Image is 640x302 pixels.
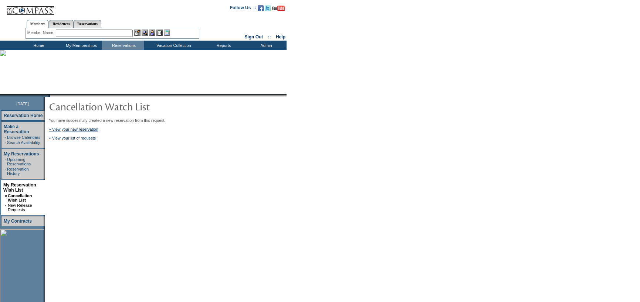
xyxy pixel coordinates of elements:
[244,34,263,40] a: Sign Out
[149,30,155,36] img: Impersonate
[50,94,51,97] img: blank.gif
[74,20,101,28] a: Reservations
[49,136,96,140] a: « View your list of requests
[144,41,202,50] td: Vacation Collection
[47,94,50,97] img: promoShadowLeftCorner.gif
[4,113,43,118] a: Reservation Home
[59,41,102,50] td: My Memberships
[230,4,256,13] td: Follow Us ::
[7,140,40,145] a: Search Availability
[27,20,49,28] a: Members
[49,127,98,131] a: » View your new reservation
[244,41,287,50] td: Admin
[49,118,165,123] span: You have successfully created a new reservation from this request.
[7,135,40,140] a: Browse Calendars
[5,157,6,166] td: ·
[265,5,271,11] img: Follow us on Twitter
[268,34,271,40] span: ::
[258,7,264,12] a: Become our fan on Facebook
[4,124,29,134] a: Make a Reservation
[276,34,285,40] a: Help
[5,193,7,198] b: »
[5,140,6,145] td: ·
[3,182,36,193] a: My Reservation Wish List
[8,193,32,202] a: Cancellation Wish List
[8,203,32,212] a: New Release Requests
[49,20,74,28] a: Residences
[102,41,144,50] td: Reservations
[49,99,197,114] img: pgTtlCancellationNotification.gif
[5,135,6,140] td: ·
[16,102,29,106] span: [DATE]
[4,219,32,224] a: My Contracts
[272,7,285,12] a: Subscribe to our YouTube Channel
[7,167,29,176] a: Reservation History
[5,203,7,212] td: ·
[5,167,6,176] td: ·
[272,6,285,11] img: Subscribe to our YouTube Channel
[27,30,56,36] div: Member Name:
[258,5,264,11] img: Become our fan on Facebook
[156,30,163,36] img: Reservations
[202,41,244,50] td: Reports
[4,151,39,157] a: My Reservations
[7,157,31,166] a: Upcoming Reservations
[265,7,271,12] a: Follow us on Twitter
[17,41,59,50] td: Home
[142,30,148,36] img: View
[134,30,140,36] img: b_edit.gif
[164,30,170,36] img: b_calculator.gif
